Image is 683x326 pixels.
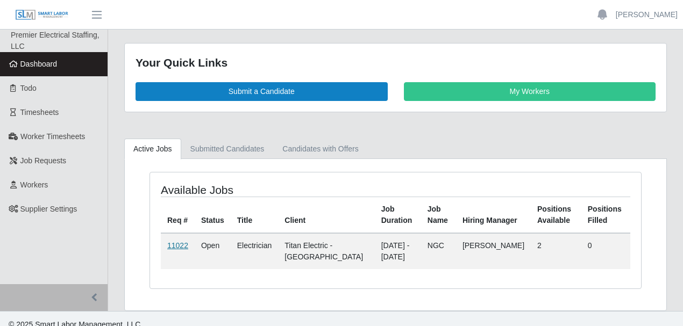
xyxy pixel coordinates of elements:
[273,139,367,160] a: Candidates with Offers
[456,197,531,233] th: Hiring Manager
[20,60,58,68] span: Dashboard
[278,233,374,269] td: Titan Electric - [GEOGRAPHIC_DATA]
[124,139,181,160] a: Active Jobs
[20,156,67,165] span: Job Requests
[616,9,678,20] a: [PERSON_NAME]
[421,233,456,269] td: NGC
[278,197,374,233] th: Client
[161,183,347,197] h4: Available Jobs
[181,139,274,160] a: Submitted Candidates
[531,197,581,233] th: Positions Available
[136,54,656,71] div: Your Quick Links
[456,233,531,269] td: [PERSON_NAME]
[375,233,421,269] td: [DATE] - [DATE]
[531,233,581,269] td: 2
[404,82,656,101] a: My Workers
[11,31,99,50] span: Premier Electrical Staffing, LLC
[20,108,59,117] span: Timesheets
[20,84,37,92] span: Todo
[20,205,77,213] span: Supplier Settings
[581,197,630,233] th: Positions Filled
[20,132,85,141] span: Worker Timesheets
[136,82,388,101] a: Submit a Candidate
[581,233,630,269] td: 0
[15,9,69,21] img: SLM Logo
[231,197,279,233] th: Title
[231,233,279,269] td: Electrician
[195,233,231,269] td: Open
[195,197,231,233] th: Status
[421,197,456,233] th: Job Name
[375,197,421,233] th: Job Duration
[20,180,48,189] span: Workers
[167,241,188,250] a: 11022
[161,197,195,233] th: Req #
